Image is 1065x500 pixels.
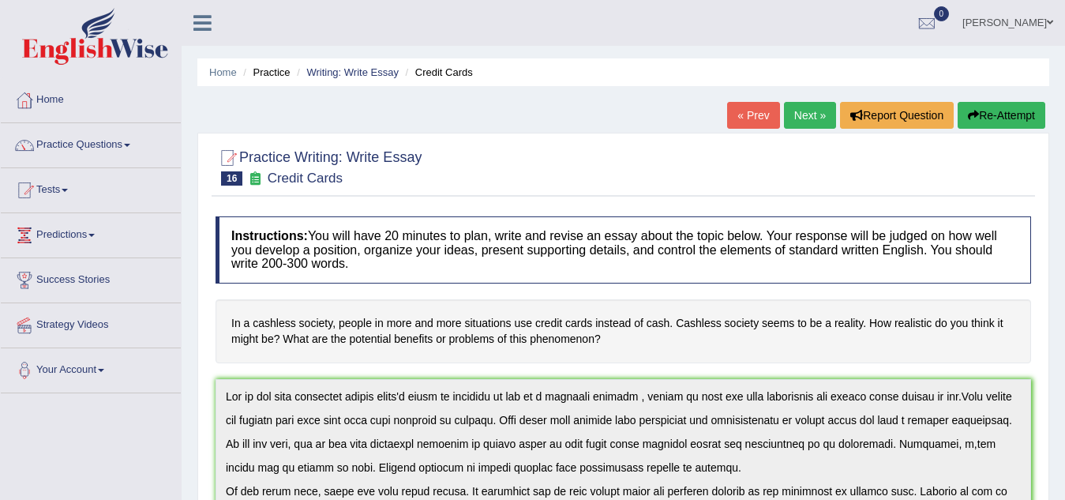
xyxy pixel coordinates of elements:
[306,66,399,78] a: Writing: Write Essay
[402,65,473,80] li: Credit Cards
[221,171,242,186] span: 16
[209,66,237,78] a: Home
[1,303,181,343] a: Strategy Videos
[1,213,181,253] a: Predictions
[1,123,181,163] a: Practice Questions
[1,258,181,298] a: Success Stories
[727,102,779,129] a: « Prev
[239,65,290,80] li: Practice
[216,216,1031,284] h4: You will have 20 minutes to plan, write and revise an essay about the topic below. Your response ...
[231,229,308,242] b: Instructions:
[840,102,954,129] button: Report Question
[268,171,343,186] small: Credit Cards
[934,6,950,21] span: 0
[1,168,181,208] a: Tests
[216,299,1031,363] h4: In a cashless society, people in more and more situations use credit cards instead of cash. Cashl...
[1,78,181,118] a: Home
[784,102,836,129] a: Next »
[1,348,181,388] a: Your Account
[958,102,1045,129] button: Re-Attempt
[216,146,422,186] h2: Practice Writing: Write Essay
[246,171,263,186] small: Exam occurring question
